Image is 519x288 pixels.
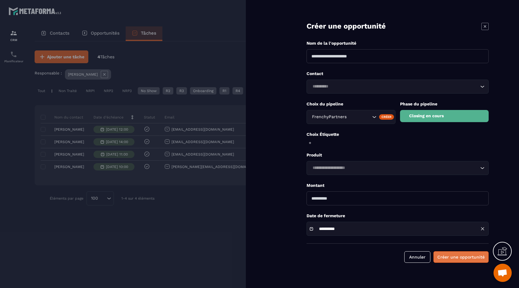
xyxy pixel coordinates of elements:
[307,161,489,175] div: Search for option
[307,110,395,124] div: Search for option
[348,114,371,120] input: Search for option
[307,132,489,137] p: Choix Étiquette
[307,152,489,158] p: Produit
[307,21,386,31] p: Créer une opportunité
[379,114,394,120] div: Créer
[310,114,348,120] span: FrenchyPartners
[400,101,489,107] p: Phase du pipeline
[433,251,489,263] button: Créer une opportunité
[307,101,395,107] p: Choix du pipeline
[307,213,489,219] p: Date de fermeture
[307,40,489,46] p: Nom de la l'opportunité
[404,251,430,263] button: Annuler
[307,183,489,188] p: Montant
[310,165,479,171] input: Search for option
[494,264,512,282] div: Ouvrir le chat
[310,83,479,90] input: Search for option
[307,71,489,77] p: Contact
[307,80,489,94] div: Search for option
